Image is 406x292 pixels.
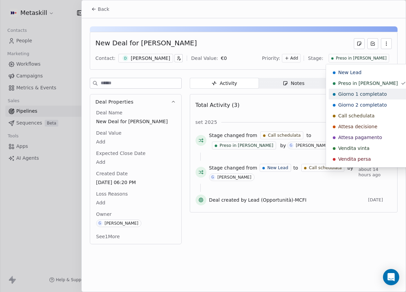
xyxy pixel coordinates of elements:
span: Giorno 1 completato [338,91,387,97]
span: Attesa pagamento [338,134,382,141]
span: New Lead [338,69,362,76]
span: Call schedulata [338,112,374,119]
span: Vendita persa [338,156,371,162]
span: Attesa decisione [338,123,378,130]
span: Preso in [PERSON_NAME] [338,80,398,87]
span: Giorno 2 completato [338,102,387,108]
span: Vendita vinta [338,145,369,152]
